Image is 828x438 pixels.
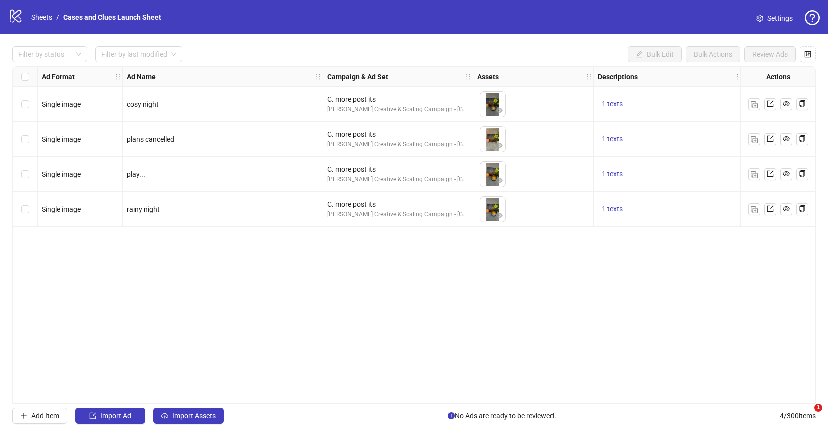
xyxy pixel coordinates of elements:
[598,133,627,145] button: 1 texts
[805,10,820,25] span: question-circle
[127,170,145,178] span: play...
[628,46,682,62] button: Bulk Edit
[767,13,793,24] span: Settings
[477,71,499,82] strong: Assets
[56,12,59,23] li: /
[751,206,758,213] img: Duplicate
[783,170,790,177] span: eye
[315,73,322,80] span: holder
[320,67,323,86] div: Resize Ad Name column
[480,197,505,222] img: Asset 1
[496,212,503,219] span: eye
[127,205,160,213] span: rainy night
[780,410,816,421] span: 4 / 300 items
[161,412,168,419] span: cloud-upload
[783,135,790,142] span: eye
[496,107,503,114] span: eye
[602,135,623,143] span: 1 texts
[322,73,329,80] span: holder
[327,71,388,82] strong: Campaign & Ad Set
[493,140,505,152] button: Preview
[767,135,774,142] span: export
[480,162,505,187] img: Asset 1
[42,71,75,82] strong: Ad Format
[767,205,774,212] span: export
[493,210,505,222] button: Preview
[472,73,479,80] span: holder
[470,67,473,86] div: Resize Campaign & Ad Set column
[327,129,469,140] div: C. more post its
[748,203,760,215] button: Duplicate
[75,408,145,424] button: Import Ad
[13,157,38,192] div: Select row 3
[13,67,38,87] div: Select all rows
[42,100,81,108] span: Single image
[602,170,623,178] span: 1 texts
[496,177,503,184] span: eye
[153,408,224,424] button: Import Assets
[42,135,81,143] span: Single image
[127,71,156,82] strong: Ad Name
[744,46,796,62] button: Review Ads
[602,205,623,213] span: 1 texts
[327,199,469,210] div: C. more post its
[89,412,96,419] span: import
[114,73,121,80] span: holder
[751,101,758,108] img: Duplicate
[767,100,774,107] span: export
[493,175,505,187] button: Preview
[767,170,774,177] span: export
[121,73,128,80] span: holder
[480,92,505,117] img: Asset 1
[799,135,806,142] span: copy
[465,73,472,80] span: holder
[100,412,131,420] span: Import Ad
[13,122,38,157] div: Select row 2
[585,73,592,80] span: holder
[735,73,742,80] span: holder
[598,98,627,110] button: 1 texts
[448,410,556,421] span: No Ads are ready to be reviewed.
[592,73,599,80] span: holder
[799,170,806,177] span: copy
[448,412,455,419] span: info-circle
[31,412,59,420] span: Add Item
[598,71,638,82] strong: Descriptions
[127,135,174,143] span: plans cancelled
[799,100,806,107] span: copy
[602,100,623,108] span: 1 texts
[783,205,790,212] span: eye
[751,136,758,143] img: Duplicate
[748,168,760,180] button: Duplicate
[591,67,593,86] div: Resize Assets column
[127,100,159,108] span: cosy night
[748,10,801,26] a: Settings
[42,205,81,213] span: Single image
[748,133,760,145] button: Duplicate
[120,67,122,86] div: Resize Ad Format column
[748,98,760,110] button: Duplicate
[496,142,503,149] span: eye
[598,203,627,215] button: 1 texts
[327,175,469,184] div: [PERSON_NAME] Creative & Scaling Campaign - [GEOGRAPHIC_DATA]
[686,46,740,62] button: Bulk Actions
[13,192,38,227] div: Select row 4
[13,87,38,122] div: Select row 1
[804,51,811,58] span: control
[42,170,81,178] span: Single image
[800,46,816,62] button: Configure table settings
[598,168,627,180] button: 1 texts
[814,404,822,412] span: 1
[799,205,806,212] span: copy
[756,15,763,22] span: setting
[766,71,790,82] strong: Actions
[327,94,469,105] div: C. more post its
[480,127,505,152] img: Asset 1
[29,12,54,23] a: Sheets
[493,105,505,117] button: Preview
[327,210,469,219] div: [PERSON_NAME] Creative & Scaling Campaign - [GEOGRAPHIC_DATA]
[12,408,67,424] button: Add Item
[61,12,163,23] a: Cases and Clues Launch Sheet
[327,105,469,114] div: [PERSON_NAME] Creative & Scaling Campaign - [GEOGRAPHIC_DATA]
[751,171,758,178] img: Duplicate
